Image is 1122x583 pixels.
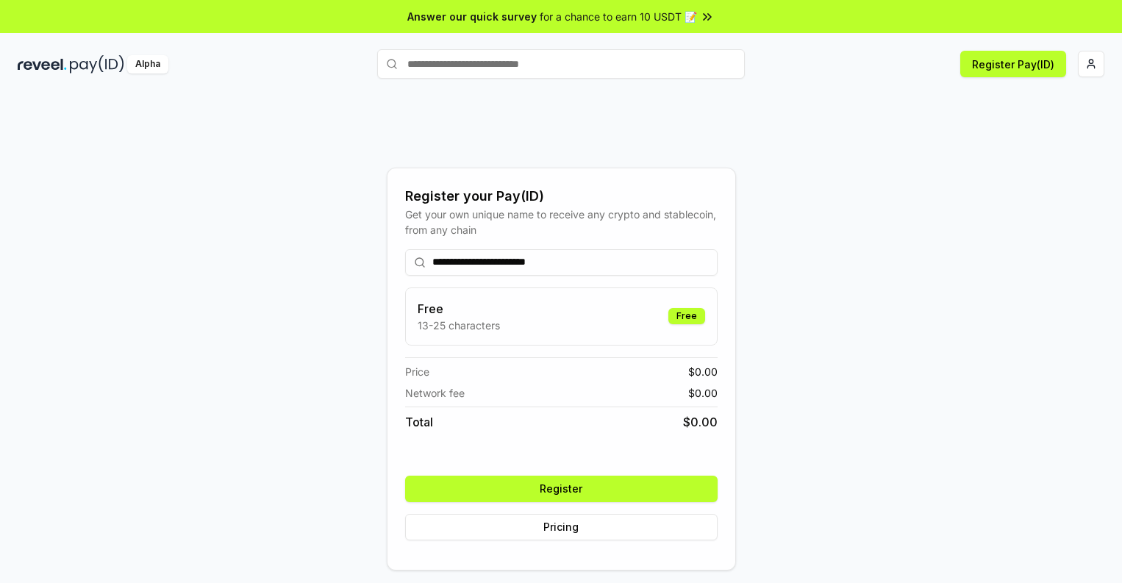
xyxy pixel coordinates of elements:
[70,55,124,74] img: pay_id
[405,385,465,401] span: Network fee
[688,364,718,379] span: $ 0.00
[127,55,168,74] div: Alpha
[668,308,705,324] div: Free
[960,51,1066,77] button: Register Pay(ID)
[405,476,718,502] button: Register
[405,364,429,379] span: Price
[405,186,718,207] div: Register your Pay(ID)
[405,514,718,540] button: Pricing
[683,413,718,431] span: $ 0.00
[405,207,718,237] div: Get your own unique name to receive any crypto and stablecoin, from any chain
[418,300,500,318] h3: Free
[418,318,500,333] p: 13-25 characters
[540,9,697,24] span: for a chance to earn 10 USDT 📝
[405,413,433,431] span: Total
[688,385,718,401] span: $ 0.00
[18,55,67,74] img: reveel_dark
[407,9,537,24] span: Answer our quick survey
